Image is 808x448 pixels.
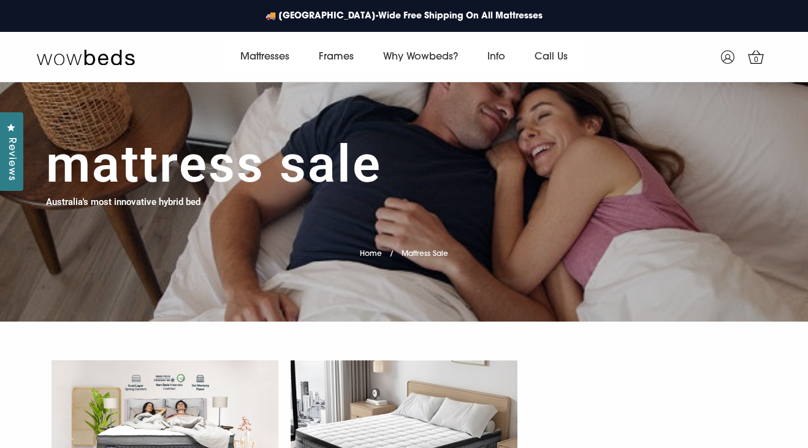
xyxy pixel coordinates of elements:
[3,137,19,181] span: Reviews
[226,40,304,74] a: Mattresses
[360,250,382,258] a: Home
[360,234,448,265] nav: breadcrumbs
[402,250,448,258] span: Mattress Sale
[304,40,368,74] a: Frames
[520,40,582,74] a: Call Us
[368,40,473,74] a: Why Wowbeds?
[259,4,549,29] a: 🚚 [GEOGRAPHIC_DATA]-Wide Free Shipping On All Mattresses
[46,195,200,209] h4: Australia's most innovative hybrid bed
[750,54,763,66] span: 0
[741,42,771,72] a: 0
[46,134,382,195] h1: Mattress Sale
[390,250,394,258] span: /
[473,40,520,74] a: Info
[37,48,135,66] img: Wow Beds Logo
